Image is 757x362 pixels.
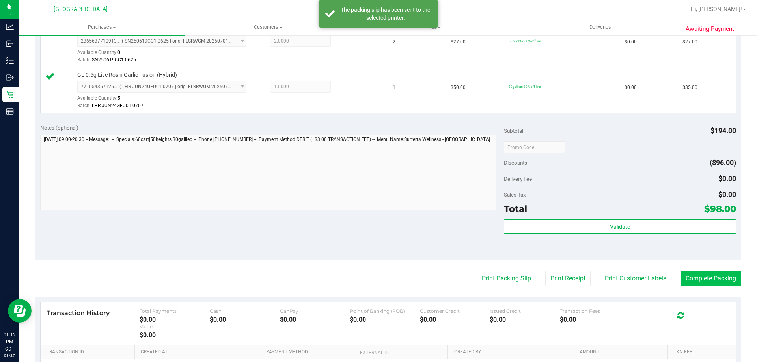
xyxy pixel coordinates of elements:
[77,71,177,79] span: GL 0.5g Live Rosin Garlic Fusion (Hybrid)
[19,24,185,31] span: Purchases
[6,40,14,48] inline-svg: Inbound
[280,308,350,314] div: CanPay
[579,24,622,31] span: Deliveries
[451,38,466,46] span: $27.00
[710,158,736,167] span: ($96.00)
[77,103,91,108] span: Batch:
[6,74,14,82] inline-svg: Outbound
[490,316,560,323] div: $0.00
[140,323,210,329] div: Voided
[681,271,741,286] button: Complete Packing
[451,84,466,91] span: $50.00
[54,6,108,13] span: [GEOGRAPHIC_DATA]
[140,316,210,323] div: $0.00
[560,308,630,314] div: Transaction Fees
[504,219,736,234] button: Validate
[545,271,591,286] button: Print Receipt
[682,38,697,46] span: $27.00
[350,316,420,323] div: $0.00
[266,349,351,355] a: Payment Method
[210,308,280,314] div: Cash
[6,108,14,115] inline-svg: Reports
[682,84,697,91] span: $35.00
[710,126,736,135] span: $194.00
[77,57,91,63] span: Batch:
[6,57,14,65] inline-svg: Inventory
[704,203,736,214] span: $98.00
[420,316,490,323] div: $0.00
[504,156,527,170] span: Discounts
[19,19,185,35] a: Purchases
[560,316,630,323] div: $0.00
[420,308,490,314] div: Customer Credit
[141,349,257,355] a: Created At
[625,84,637,91] span: $0.00
[77,93,255,108] div: Available Quantity:
[117,95,120,101] span: 5
[454,349,570,355] a: Created By
[718,175,736,183] span: $0.00
[490,308,560,314] div: Issued Credit
[393,84,395,91] span: 1
[92,103,144,108] span: LHR-JUN24GFU01-0707
[718,190,736,199] span: $0.00
[354,345,447,359] th: External ID
[673,349,727,355] a: Txn Fee
[4,331,15,353] p: 01:12 PM CDT
[504,191,526,198] span: Sales Tax
[77,47,255,62] div: Available Quantity:
[691,6,742,12] span: Hi, [PERSON_NAME]!
[610,224,630,230] span: Validate
[280,316,350,323] div: $0.00
[350,308,420,314] div: Point of Banking (POB)
[686,24,734,33] span: Awaiting Payment
[8,299,32,323] iframe: Resource center
[504,141,565,153] input: Promo Code
[339,6,432,22] div: The packing slip has been sent to the selected printer.
[504,203,527,214] span: Total
[580,349,664,355] a: Amount
[40,124,78,131] span: Notes (optional)
[6,91,14,98] inline-svg: Retail
[477,271,536,286] button: Print Packing Slip
[47,349,132,355] a: Transaction ID
[92,57,136,63] span: SN250619CC1-0625
[393,38,395,46] span: 2
[509,85,541,89] span: 30galileo: 30% off line
[600,271,671,286] button: Print Customer Labels
[625,38,637,46] span: $0.00
[504,128,523,134] span: Subtotal
[185,19,351,35] a: Customers
[504,176,532,182] span: Delivery Fee
[140,331,210,339] div: $0.00
[117,50,120,55] span: 0
[4,353,15,358] p: 08/27
[210,316,280,323] div: $0.00
[185,24,351,31] span: Customers
[140,308,210,314] div: Total Payments
[517,19,683,35] a: Deliveries
[6,23,14,31] inline-svg: Analytics
[509,39,541,43] span: 50heights: 50% off line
